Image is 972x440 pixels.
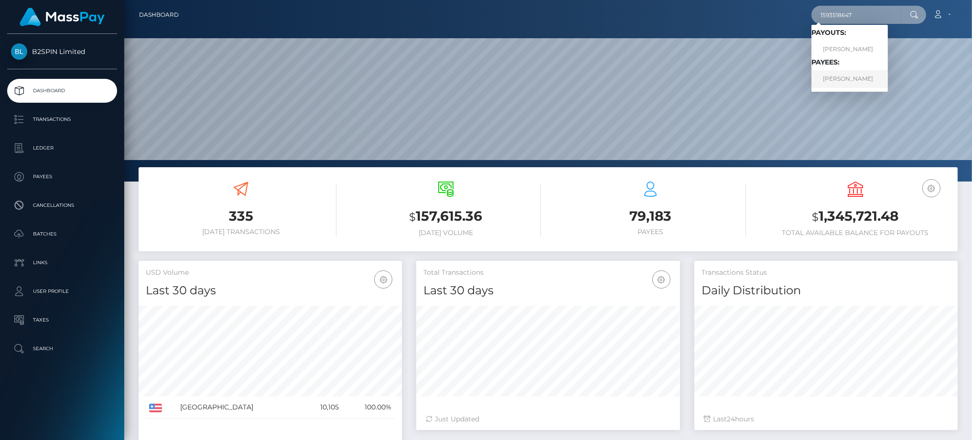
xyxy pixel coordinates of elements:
[11,43,27,60] img: B2SPIN Limited
[351,229,541,237] h6: [DATE] Volume
[146,207,336,225] h3: 335
[11,342,113,356] p: Search
[146,228,336,236] h6: [DATE] Transactions
[811,70,888,88] a: [PERSON_NAME]
[7,136,117,160] a: Ledger
[177,397,302,419] td: [GEOGRAPHIC_DATA]
[423,268,672,278] h5: Total Transactions
[423,282,672,299] h4: Last 30 days
[760,229,951,237] h6: Total Available Balance for Payouts
[811,6,901,24] input: Search...
[302,397,342,419] td: 10,105
[7,47,117,56] span: B2SPIN Limited
[7,79,117,103] a: Dashboard
[426,414,670,424] div: Just Updated
[555,228,746,236] h6: Payees
[727,415,735,423] span: 24
[7,337,117,361] a: Search
[7,251,117,275] a: Links
[149,404,162,412] img: US.png
[760,207,951,226] h3: 1,345,721.48
[139,5,179,25] a: Dashboard
[7,222,117,246] a: Batches
[11,84,113,98] p: Dashboard
[811,29,888,37] h6: Payouts:
[146,268,395,278] h5: USD Volume
[11,112,113,127] p: Transactions
[7,279,117,303] a: User Profile
[351,207,541,226] h3: 157,615.36
[702,268,950,278] h5: Transactions Status
[7,308,117,332] a: Taxes
[11,284,113,299] p: User Profile
[7,193,117,217] a: Cancellations
[342,397,395,419] td: 100.00%
[11,313,113,327] p: Taxes
[811,41,888,58] a: [PERSON_NAME]
[7,165,117,189] a: Payees
[11,256,113,270] p: Links
[11,141,113,155] p: Ledger
[812,210,819,224] small: $
[702,282,950,299] h4: Daily Distribution
[11,198,113,213] p: Cancellations
[11,227,113,241] p: Batches
[20,8,105,26] img: MassPay Logo
[811,58,888,66] h6: Payees:
[555,207,746,225] h3: 79,183
[7,107,117,131] a: Transactions
[146,282,395,299] h4: Last 30 days
[704,414,948,424] div: Last hours
[11,170,113,184] p: Payees
[409,210,416,224] small: $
